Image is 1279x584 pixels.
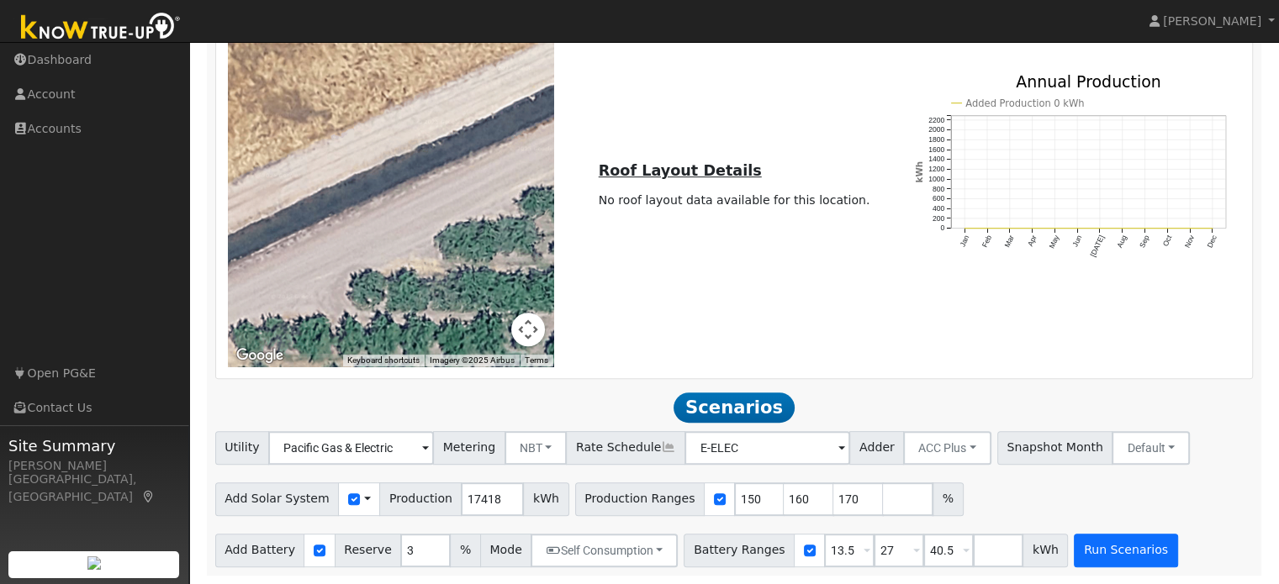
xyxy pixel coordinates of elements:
[903,431,991,465] button: ACC Plus
[958,234,970,248] text: Jan
[933,214,945,223] text: 200
[928,165,944,173] text: 1200
[928,125,944,134] text: 2000
[1088,234,1106,258] text: [DATE]
[215,482,340,516] span: Add Solar System
[933,194,945,203] text: 600
[1211,227,1213,229] circle: onclick=""
[505,431,568,465] button: NBT
[1008,227,1011,229] circle: onclick=""
[933,482,963,516] span: %
[986,227,988,229] circle: onclick=""
[1144,227,1146,229] circle: onclick=""
[433,431,505,465] span: Metering
[1183,234,1197,250] text: Nov
[928,135,944,144] text: 1800
[8,457,180,475] div: [PERSON_NAME]
[1016,71,1161,90] text: Annual Production
[1112,431,1190,465] button: Default
[1188,227,1191,229] circle: onclick=""
[997,431,1113,465] span: Snapshot Month
[1161,234,1174,248] text: Oct
[1138,234,1151,249] text: Sep
[268,431,434,465] input: Select a Utility
[1098,227,1101,229] circle: onclick=""
[13,9,189,47] img: Know True-Up
[480,534,531,567] span: Mode
[684,431,850,465] input: Select a Rate Schedule
[566,431,685,465] span: Rate Schedule
[913,161,923,183] text: kWh
[232,345,288,366] img: Google
[965,97,1084,109] text: Added Production 0 kWh
[595,189,873,213] td: No roof layout data available for this location.
[450,534,480,567] span: %
[980,234,993,249] text: Feb
[1070,234,1083,248] text: Jun
[1054,227,1056,229] circle: onclick=""
[523,482,568,516] span: kWh
[1163,14,1261,28] span: [PERSON_NAME]
[1074,534,1177,567] button: Run Scenarios
[511,313,545,346] button: Map camera controls
[1031,227,1033,229] circle: onclick=""
[928,145,944,154] text: 1600
[531,534,678,567] button: Self Consumption
[1206,234,1219,250] text: Dec
[525,355,548,365] a: Terms (opens in new tab)
[1047,234,1060,250] text: May
[674,392,794,423] span: Scenarios
[1121,227,1123,229] circle: onclick=""
[940,224,944,232] text: 0
[87,556,101,570] img: retrieve
[430,355,515,365] span: Imagery ©2025 Airbus
[347,355,420,366] button: Keyboard shortcuts
[933,204,945,213] text: 400
[1002,234,1015,249] text: Mar
[1115,234,1128,249] text: Aug
[1023,534,1068,567] span: kWh
[141,490,156,503] a: Map
[928,175,944,183] text: 1000
[1166,227,1169,229] circle: onclick=""
[1026,234,1039,247] text: Apr
[379,482,462,516] span: Production
[599,162,762,179] u: Roof Layout Details
[232,345,288,366] a: Open this area in Google Maps (opens a new window)
[215,431,270,465] span: Utility
[575,482,705,516] span: Production Ranges
[8,434,180,457] span: Site Summary
[1076,227,1078,229] circle: onclick=""
[849,431,904,465] span: Adder
[928,116,944,124] text: 2200
[335,534,402,567] span: Reserve
[684,534,795,567] span: Battery Ranges
[8,471,180,506] div: [GEOGRAPHIC_DATA], [GEOGRAPHIC_DATA]
[933,185,945,193] text: 800
[215,534,305,567] span: Add Battery
[963,227,965,229] circle: onclick=""
[928,155,944,163] text: 1400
